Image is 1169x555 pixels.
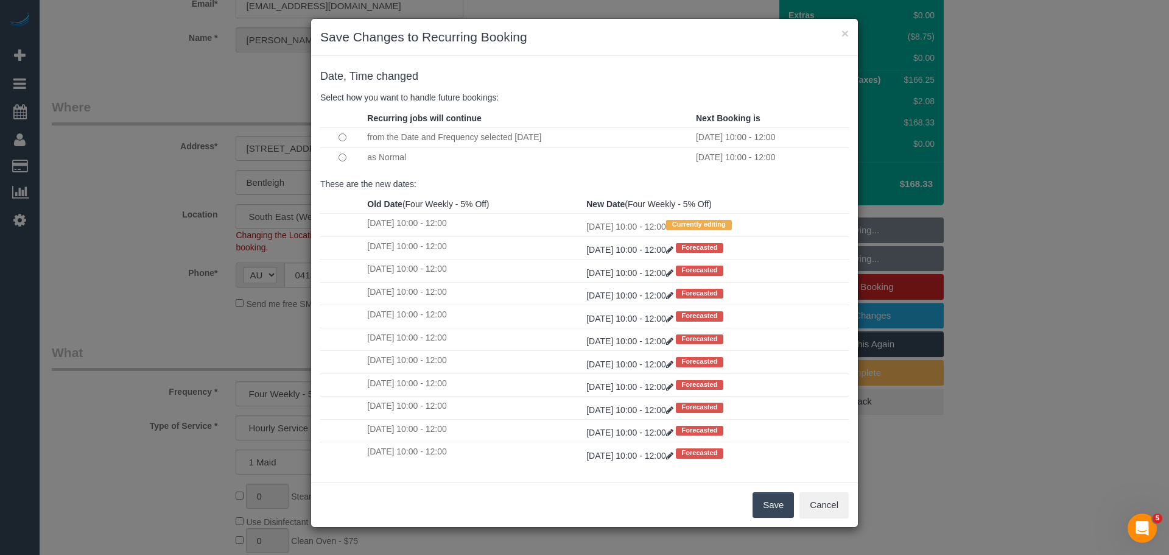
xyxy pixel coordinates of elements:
[586,405,675,415] a: [DATE] 10:00 - 12:00
[364,214,583,236] td: [DATE] 10:00 - 12:00
[676,357,724,367] span: Forecasted
[364,260,583,282] td: [DATE] 10:00 - 12:00
[696,113,760,123] strong: Next Booking is
[364,195,583,214] th: (Four Weekly - 5% Off)
[676,289,724,299] span: Forecasted
[676,426,724,436] span: Forecasted
[583,195,849,214] th: (Four Weekly - 5% Off)
[586,359,675,369] a: [DATE] 10:00 - 12:00
[320,71,849,83] h4: changed
[1153,514,1162,523] span: 5
[364,397,583,419] td: [DATE] 10:00 - 12:00
[364,236,583,259] td: [DATE] 10:00 - 12:00
[367,199,402,209] strong: Old Date
[320,28,849,46] h3: Save Changes to Recurring Booking
[586,314,675,323] a: [DATE] 10:00 - 12:00
[364,373,583,396] td: [DATE] 10:00 - 12:00
[320,178,849,190] p: These are the new dates:
[364,127,693,147] td: from the Date and Frequency selected [DATE]
[666,220,732,230] span: Currently editing
[753,492,794,518] button: Save
[586,336,675,346] a: [DATE] 10:00 - 12:00
[799,492,849,518] button: Cancel
[586,199,625,209] strong: New Date
[364,305,583,328] td: [DATE] 10:00 - 12:00
[320,91,849,104] p: Select how you want to handle future bookings:
[676,448,724,458] span: Forecasted
[367,113,481,123] strong: Recurring jobs will continue
[841,27,849,40] button: ×
[586,382,675,392] a: [DATE] 10:00 - 12:00
[583,214,849,236] td: [DATE] 10:00 - 12:00
[586,268,675,278] a: [DATE] 10:00 - 12:00
[676,334,724,344] span: Forecasted
[364,282,583,305] td: [DATE] 10:00 - 12:00
[676,266,724,275] span: Forecasted
[364,442,583,465] td: [DATE] 10:00 - 12:00
[676,403,724,412] span: Forecasted
[364,328,583,350] td: [DATE] 10:00 - 12:00
[693,127,849,147] td: [DATE] 10:00 - 12:00
[1128,514,1157,543] iframe: Intercom live chat
[586,428,675,437] a: [DATE] 10:00 - 12:00
[676,311,724,321] span: Forecasted
[693,147,849,168] td: [DATE] 10:00 - 12:00
[676,380,724,390] span: Forecasted
[676,243,724,253] span: Forecasted
[586,451,675,461] a: [DATE] 10:00 - 12:00
[364,351,583,373] td: [DATE] 10:00 - 12:00
[586,291,675,300] a: [DATE] 10:00 - 12:00
[586,245,675,255] a: [DATE] 10:00 - 12:00
[364,147,693,168] td: as Normal
[320,70,373,82] span: Date, Time
[364,419,583,442] td: [DATE] 10:00 - 12:00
